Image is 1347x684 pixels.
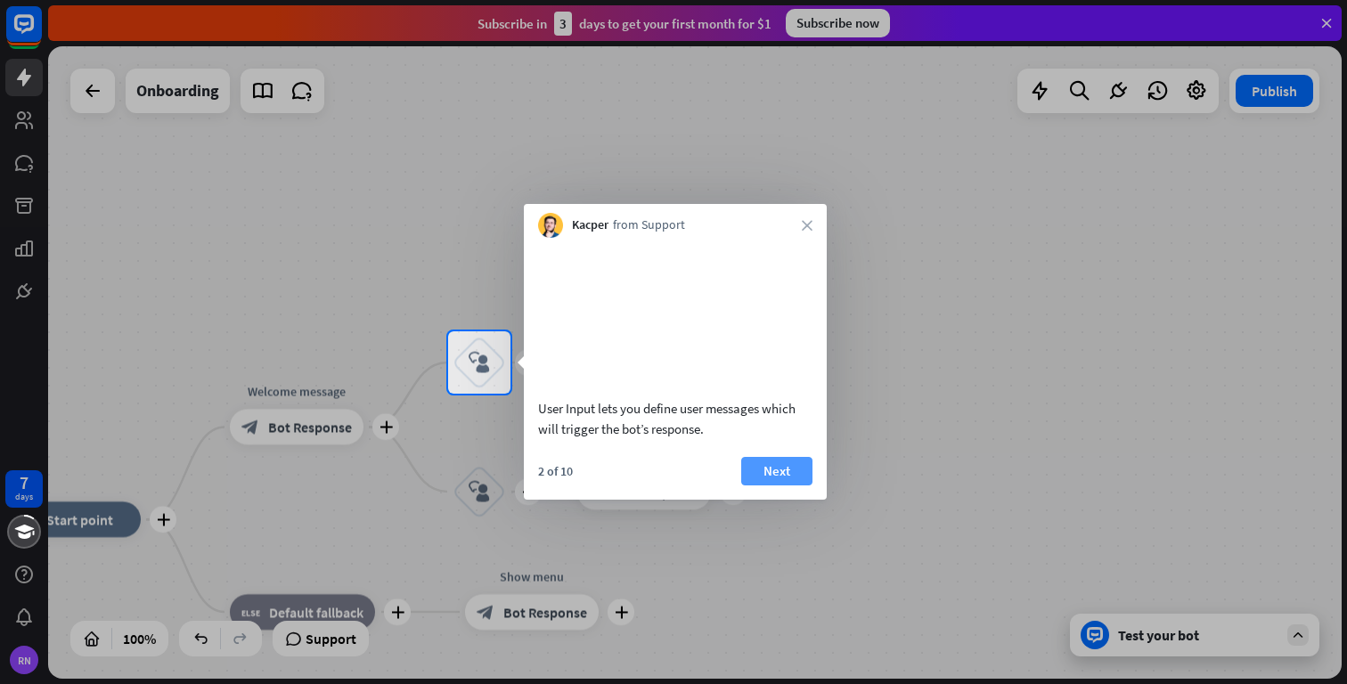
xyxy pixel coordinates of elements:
button: Open LiveChat chat widget [14,7,68,61]
i: block_user_input [469,352,490,373]
div: User Input lets you define user messages which will trigger the bot’s response. [538,398,812,439]
i: close [802,220,812,231]
button: Next [741,457,812,485]
span: Kacper [572,216,608,234]
div: 2 of 10 [538,463,573,479]
span: from Support [613,216,685,234]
